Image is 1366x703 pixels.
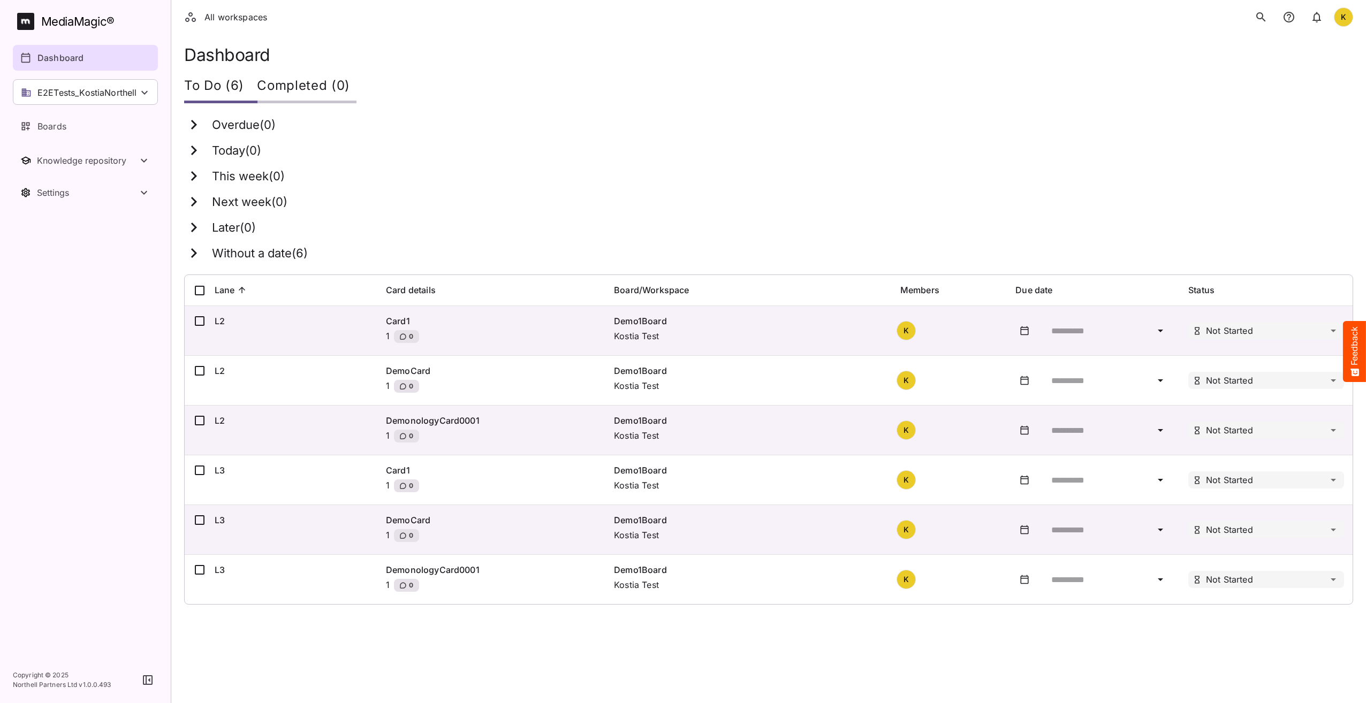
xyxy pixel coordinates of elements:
[386,464,597,477] p: Card1
[212,221,256,235] h3: Later ( 0 )
[614,414,883,427] p: Demo1Board
[37,120,66,133] p: Boards
[1206,426,1253,434] p: Not Started
[1015,284,1052,296] p: Due date
[37,51,84,64] p: Dashboard
[37,187,138,198] div: Settings
[408,431,413,441] span: 0
[614,529,883,541] p: Kostia Test
[614,364,883,377] p: Demo1Board
[614,284,689,296] p: Board/Workspace
[1343,321,1366,382] button: Feedback
[1334,7,1353,27] div: K
[1206,525,1253,534] p: Not Started
[1206,476,1253,484] p: Not Started
[614,315,883,327] p: Demo1Board
[408,530,413,541] span: 0
[897,570,916,589] div: K
[41,13,115,30] div: MediaMagic ®
[897,421,916,440] div: K
[1306,6,1327,28] button: notifications
[215,563,369,576] p: L3
[614,330,883,342] p: Kostia Test
[13,670,111,680] p: Copyright © 2025
[37,86,136,99] p: E2ETests_KostiaNorthell
[215,464,369,477] p: L3
[13,680,111,690] p: Northell Partners Ltd v 1.0.0.493
[897,321,916,340] div: K
[13,148,158,173] button: Toggle Knowledge repository
[215,364,369,377] p: L2
[215,315,369,327] p: L2
[184,45,1353,65] h1: Dashboard
[897,371,916,390] div: K
[408,480,413,491] span: 0
[386,479,390,496] p: 1
[386,330,390,347] p: 1
[1278,6,1300,28] button: notifications
[13,45,158,71] a: Dashboard
[13,148,158,173] nav: Knowledge repository
[386,414,597,427] p: DemonologyCard0001
[386,379,390,396] p: 1
[184,71,257,103] div: To Do (6)
[614,464,883,477] p: Demo1Board
[386,529,390,546] p: 1
[13,113,158,139] a: Boards
[386,315,597,327] p: Card1
[212,118,276,132] h3: Overdue ( 0 )
[212,170,285,184] h3: This week ( 0 )
[614,379,883,392] p: Kostia Test
[386,578,390,595] p: 1
[386,514,597,526] p: DemoCard
[386,284,436,296] p: Card details
[215,514,369,526] p: L3
[614,563,883,576] p: Demo1Board
[13,180,158,205] button: Toggle Settings
[13,180,158,205] nav: Settings
[614,578,883,591] p: Kostia Test
[386,563,597,576] p: DemonologyCard0001
[1206,376,1253,385] p: Not Started
[1250,6,1272,28] button: search
[408,331,413,342] span: 0
[17,13,158,30] a: MediaMagic®
[215,284,235,296] p: Lane
[900,284,939,296] p: Members
[1188,284,1215,296] p: Status
[614,514,883,526] p: Demo1Board
[212,247,308,261] h3: Without a date ( 6 )
[408,580,413,591] span: 0
[215,414,369,427] p: L2
[1206,326,1253,335] p: Not Started
[37,155,138,166] div: Knowledge repository
[257,71,356,103] div: Completed (0)
[386,364,597,377] p: DemoCard
[897,470,916,490] div: K
[1206,575,1253,584] p: Not Started
[408,381,413,392] span: 0
[614,479,883,492] p: Kostia Test
[386,429,390,446] p: 1
[614,429,883,442] p: Kostia Test
[212,195,287,209] h3: Next week ( 0 )
[212,144,261,158] h3: Today ( 0 )
[897,520,916,539] div: K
